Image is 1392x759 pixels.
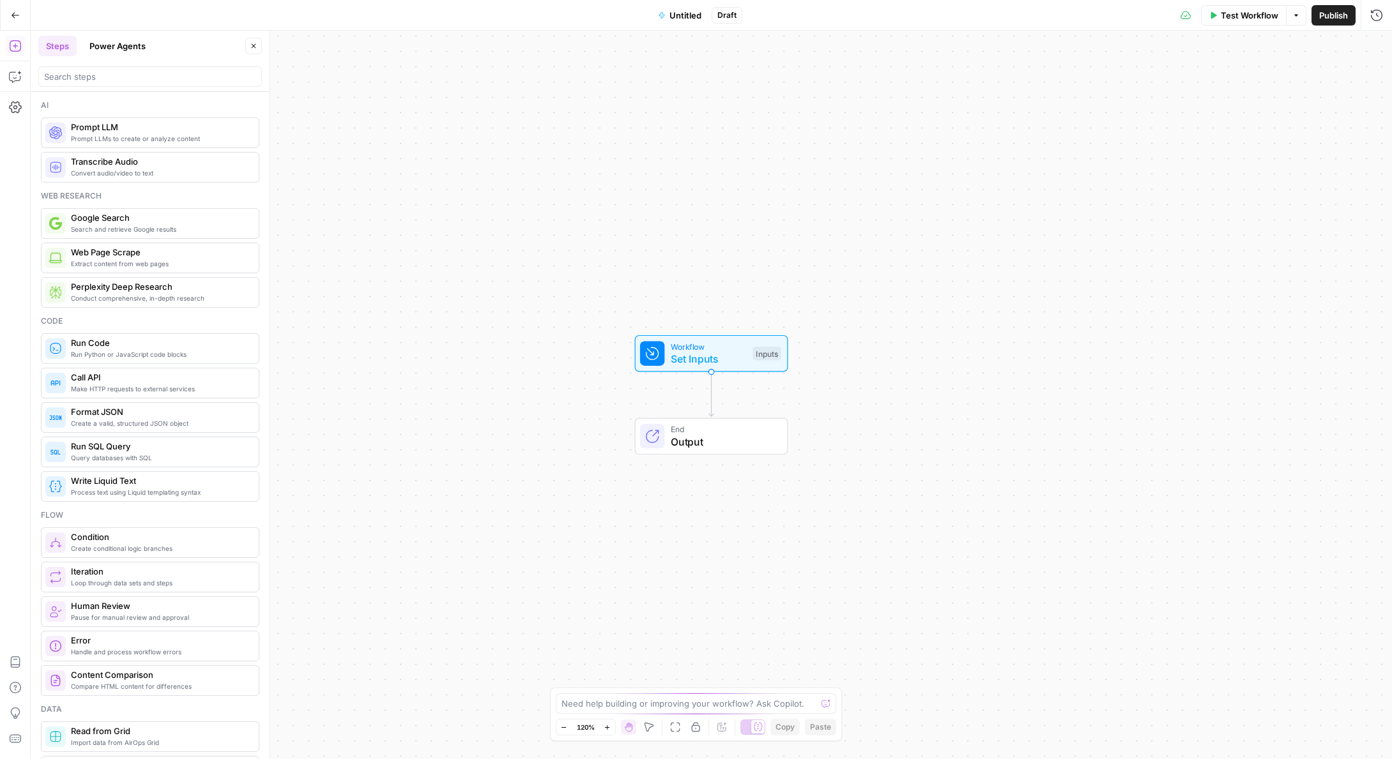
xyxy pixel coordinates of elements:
[671,434,775,449] span: Output
[717,10,737,21] span: Draft
[71,453,249,463] span: Query databases with SQL
[71,155,249,168] span: Transcribe Audio
[1221,9,1278,22] span: Test Workflow
[1201,5,1286,26] button: Test Workflow
[1319,9,1348,22] span: Publish
[71,121,249,133] span: Prompt LLM
[577,722,595,732] span: 120%
[71,578,249,588] span: Loop through data sets and steps
[776,721,795,733] span: Copy
[38,36,77,56] button: Steps
[71,211,249,224] span: Google Search
[671,351,747,366] span: Set Inputs
[810,721,831,733] span: Paste
[753,347,781,361] div: Inputs
[71,668,249,681] span: Content Comparison
[41,315,259,327] div: Code
[71,737,249,748] span: Import data from AirOps Grid
[71,371,249,384] span: Call API
[71,246,249,259] span: Web Page Scrape
[41,703,259,715] div: Data
[49,674,62,687] img: vrinnnclop0vshvmafd7ip1g7ohf
[671,340,747,352] span: Workflow
[71,543,249,553] span: Create conditional logic branches
[593,335,830,372] div: WorkflowSet InputsInputs
[805,719,836,735] button: Paste
[71,405,249,418] span: Format JSON
[71,612,249,622] span: Pause for manual review and approval
[71,224,249,234] span: Search and retrieve Google results
[71,133,249,144] span: Prompt LLMs to create or analyze content
[71,487,249,497] span: Process text using Liquid templating syntax
[71,336,249,349] span: Run Code
[71,681,249,691] span: Compare HTML content for differences
[71,384,249,394] span: Make HTTP requests to external services
[71,349,249,359] span: Run Python or JavaScript code blocks
[44,70,256,83] input: Search steps
[71,634,249,647] span: Error
[71,474,249,487] span: Write Liquid Text
[71,565,249,578] span: Iteration
[650,5,709,26] button: Untitled
[71,647,249,657] span: Handle and process workflow errors
[593,418,830,455] div: EndOutput
[41,190,259,202] div: Web research
[71,280,249,293] span: Perplexity Deep Research
[71,440,249,453] span: Run SQL Query
[41,509,259,521] div: Flow
[709,372,714,417] g: Edge from start to end
[770,719,800,735] button: Copy
[671,423,775,435] span: End
[71,259,249,269] span: Extract content from web pages
[82,36,153,56] button: Power Agents
[71,293,249,303] span: Conduct comprehensive, in-depth research
[71,530,249,543] span: Condition
[71,599,249,612] span: Human Review
[1312,5,1356,26] button: Publish
[669,9,701,22] span: Untitled
[41,100,259,111] div: Ai
[71,418,249,428] span: Create a valid, structured JSON object
[71,725,249,737] span: Read from Grid
[71,168,249,178] span: Convert audio/video to text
